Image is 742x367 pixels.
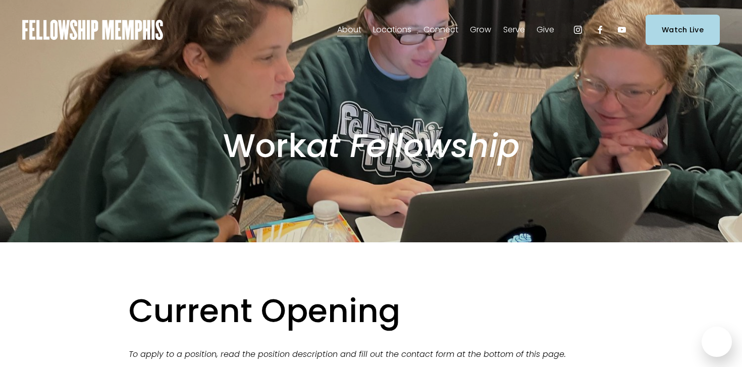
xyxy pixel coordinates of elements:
a: folder dropdown [423,22,458,38]
a: folder dropdown [537,22,554,38]
a: Facebook [595,25,605,35]
span: Connect [423,23,458,37]
span: About [337,23,361,37]
h1: Current Opening [129,291,613,331]
em: To apply to a position, read the position description and fill out the contact form at the bottom... [129,348,566,360]
a: folder dropdown [470,22,491,38]
a: folder dropdown [503,22,525,38]
span: Give [537,23,554,37]
em: at Fellowship [306,123,519,168]
a: Watch Live [646,15,720,44]
h1: Work [144,126,597,166]
a: folder dropdown [373,22,411,38]
span: Locations [373,23,411,37]
a: Instagram [573,25,583,35]
img: Fellowship Memphis [22,20,163,40]
a: YouTube [617,25,627,35]
a: folder dropdown [337,22,361,38]
span: Grow [470,23,491,37]
span: Serve [503,23,525,37]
